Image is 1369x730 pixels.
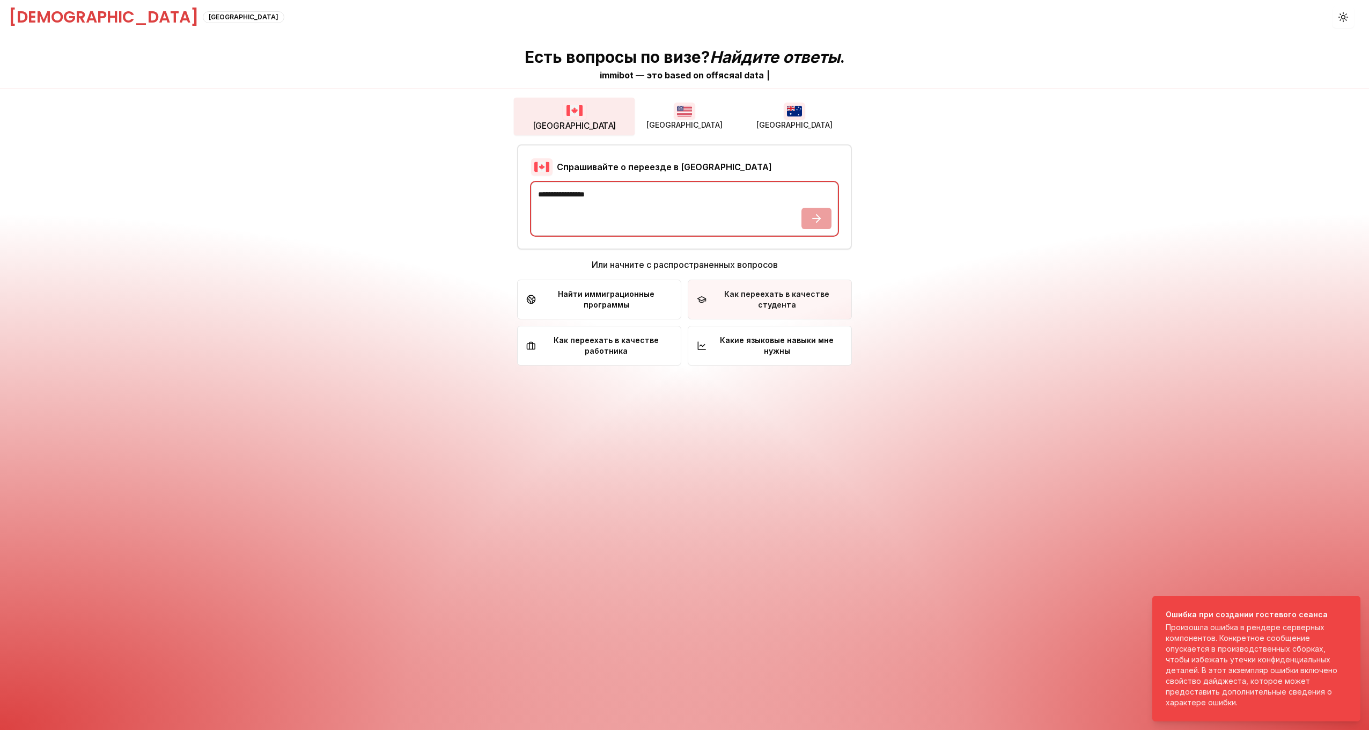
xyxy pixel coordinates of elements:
font: Какие языковые навыки мне нужны [711,335,843,356]
h2: Спрашивайте о переезде в [GEOGRAPHIC_DATA] [557,160,772,173]
span: [GEOGRAPHIC_DATA] [756,120,833,130]
img: Флаг Австралии [784,103,805,120]
button: Как переехать в качестве работника [517,326,681,366]
font: f [715,70,718,81]
font: я [729,70,734,81]
div: [GEOGRAPHIC_DATA] [203,11,284,23]
font: a [670,70,675,81]
div: Произошла ошибка в рендере серверных компонентов. Конкретное сообщение опускается в производствен... [1166,622,1343,708]
font: [DEMOGRAPHIC_DATA] [9,5,198,28]
font: a [759,70,764,81]
font: o [693,70,698,81]
img: Флаг США [674,103,695,120]
font: Найти иммиграционные программы [540,289,672,310]
font: d [744,70,749,81]
img: Canada flag [531,158,553,176]
font: o [706,70,711,81]
button: Как переехать в качестве студента [688,280,852,319]
img: Флаг Канады [563,101,586,120]
font: n [698,70,704,81]
font: t [755,70,759,81]
font: Как переехать в качестве работника [540,335,672,356]
span: | [767,70,770,81]
font: Как переехать в качестве студента [711,289,843,310]
span: [GEOGRAPHIC_DATA] [646,120,723,130]
font: s [675,70,680,81]
div: Ошибка при создании гостевого сеанса [1166,609,1343,620]
span: [GEOGRAPHIC_DATA] [533,120,616,132]
font: я [718,70,724,81]
span: b [665,70,764,81]
button: Какие языковые навыки мне нужны [688,326,852,366]
button: Найти иммиграционные программы [517,280,681,319]
div: immibot — это [600,69,663,82]
font: l [740,70,742,81]
p: Есть вопросы по визе? . [525,47,845,67]
font: a [749,70,755,81]
span: Найдите ответы [710,47,840,67]
font: a [734,70,740,81]
font: e [680,70,686,81]
font: f [711,70,715,81]
font: d [686,70,691,81]
font: c [724,70,729,81]
h3: Или начните с распространенных вопросов [517,258,852,271]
